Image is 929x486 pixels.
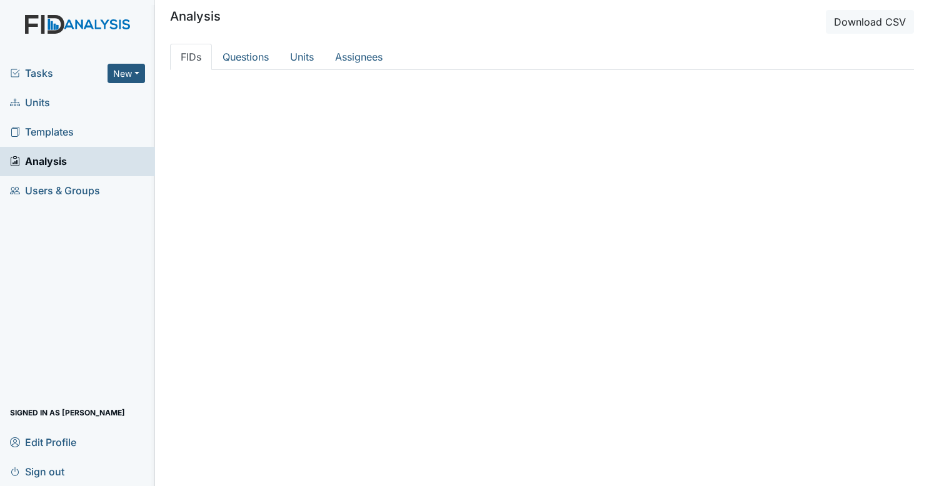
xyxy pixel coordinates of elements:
span: Units [10,93,50,112]
span: Users & Groups [10,181,100,201]
a: Tasks [10,66,108,81]
button: New [108,64,145,83]
button: Download CSV [826,10,914,34]
span: Edit Profile [10,432,76,452]
span: Analysis [10,152,67,171]
a: FIDs [170,44,212,70]
h5: Analysis [170,10,221,22]
a: Questions [212,44,279,70]
a: Units [279,44,324,70]
span: Signed in as [PERSON_NAME] [10,403,125,422]
a: Assignees [324,44,393,70]
span: Sign out [10,462,64,481]
span: Templates [10,122,74,142]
